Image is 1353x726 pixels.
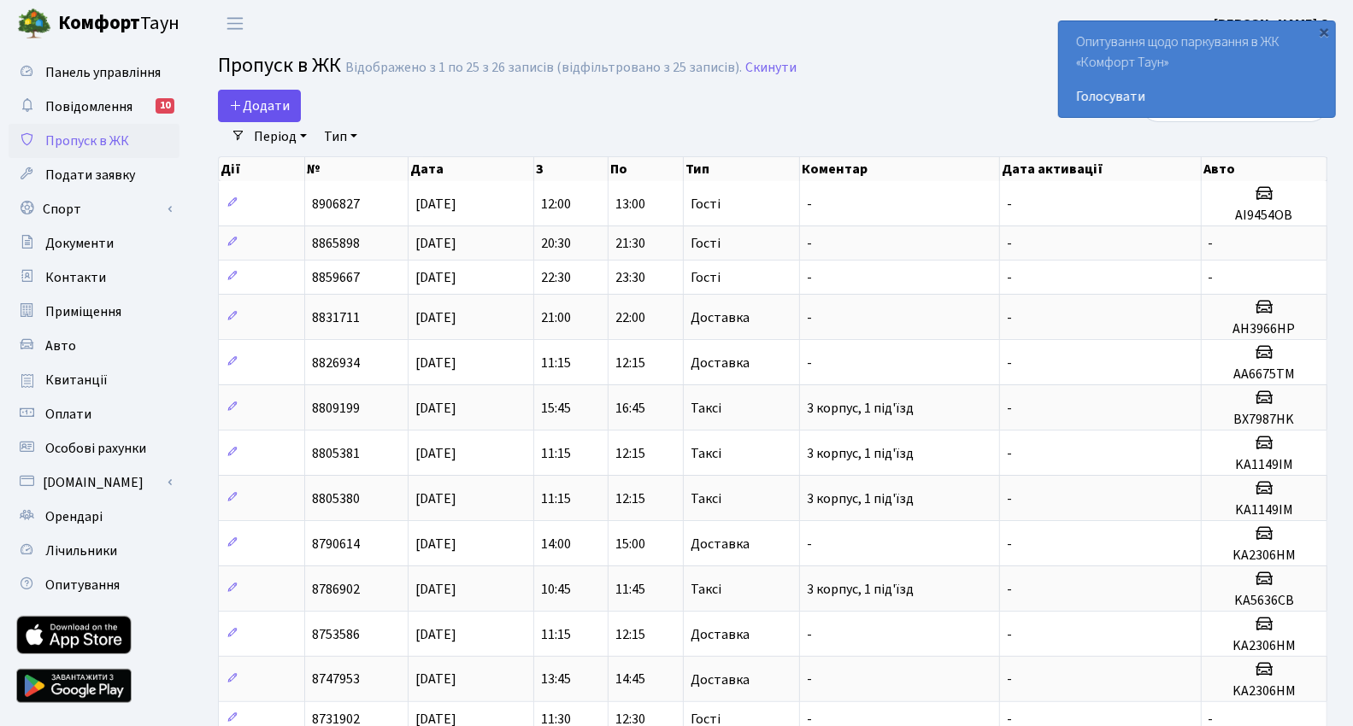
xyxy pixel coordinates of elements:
span: Доставка [691,311,750,325]
span: 11:45 [615,580,645,599]
span: - [1007,268,1012,287]
div: Опитування щодо паркування в ЖК «Комфорт Таун» [1059,21,1335,117]
span: Квитанції [45,371,108,389]
span: [DATE] [415,234,456,253]
span: Повідомлення [45,97,132,116]
span: - [807,625,812,644]
span: 23:30 [615,268,645,287]
span: - [1209,234,1214,253]
span: 15:00 [615,535,645,553]
span: [DATE] [415,308,456,327]
span: Лічильники [45,542,117,560]
a: Спорт [9,192,179,226]
span: 11:15 [541,354,571,372]
span: Панель управління [45,63,161,82]
span: - [1007,399,1012,418]
span: 8865898 [312,234,360,253]
span: - [1007,444,1012,463]
a: [PERSON_NAME] С. [1214,14,1332,34]
span: - [807,308,812,327]
span: Таксі [691,401,721,415]
span: Доставка [691,537,750,551]
span: 11:15 [541,489,571,508]
span: [DATE] [415,195,456,214]
span: - [807,195,812,214]
span: 8753586 [312,625,360,644]
span: 11:15 [541,444,571,463]
th: Коментар [800,157,1000,181]
a: Приміщення [9,295,179,329]
span: - [1007,625,1012,644]
span: 12:15 [615,489,645,508]
span: - [1007,489,1012,508]
th: По [609,157,683,181]
span: 8747953 [312,670,360,689]
span: Таксі [691,447,721,460]
span: 8826934 [312,354,360,372]
a: Авто [9,329,179,363]
span: 8859667 [312,268,360,287]
span: 20:30 [541,234,571,253]
span: Контакти [45,268,106,287]
th: Дії [219,157,305,181]
a: Опитування [9,568,179,602]
span: Гості [691,712,721,726]
span: - [807,234,812,253]
span: - [1209,268,1214,287]
span: Пропуск в ЖК [218,50,341,80]
span: Гості [691,271,721,284]
span: 8906827 [312,195,360,214]
th: Дата [409,157,534,181]
span: Авто [45,337,76,355]
span: - [1007,670,1012,689]
a: Повідомлення10 [9,90,179,124]
span: 14:00 [541,535,571,553]
h5: AI9454OB [1209,208,1320,224]
span: 8805381 [312,444,360,463]
img: logo.png [17,7,51,41]
span: 22:00 [615,308,645,327]
span: - [807,535,812,553]
span: - [1007,195,1012,214]
span: Таксі [691,492,721,506]
span: Оплати [45,405,91,424]
span: 8790614 [312,535,360,553]
span: - [1007,234,1012,253]
span: 8805380 [312,489,360,508]
th: № [305,157,409,181]
span: Доставка [691,628,750,641]
h5: KA1149IM [1209,502,1320,518]
span: [DATE] [415,268,456,287]
span: [DATE] [415,489,456,508]
a: Додати [218,90,301,122]
span: 8809199 [312,399,360,418]
span: - [1007,580,1012,599]
span: 3 корпус, 1 під'їзд [807,399,914,418]
a: Панель управління [9,56,179,90]
h5: BX7987HK [1209,412,1320,428]
span: Подати заявку [45,166,135,184]
span: Пропуск в ЖК [45,132,129,150]
th: Дата активації [1000,157,1202,181]
span: Гості [691,237,721,250]
a: Квитанції [9,363,179,397]
span: [DATE] [415,399,456,418]
a: Пропуск в ЖК [9,124,179,158]
span: 14:45 [615,670,645,689]
th: Тип [684,157,801,181]
span: - [1007,535,1012,553]
h5: KA1149IM [1209,457,1320,473]
span: Опитування [45,576,120,594]
a: Лічильники [9,534,179,568]
span: - [807,670,812,689]
span: [DATE] [415,580,456,599]
span: 3 корпус, 1 під'їзд [807,444,914,463]
div: × [1316,23,1333,40]
span: 8831711 [312,308,360,327]
a: Скинути [745,60,797,76]
div: 10 [156,98,174,114]
h5: KA2306HM [1209,683,1320,700]
a: Подати заявку [9,158,179,192]
div: Відображено з 1 по 25 з 26 записів (відфільтровано з 25 записів). [345,60,742,76]
span: - [1007,308,1012,327]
